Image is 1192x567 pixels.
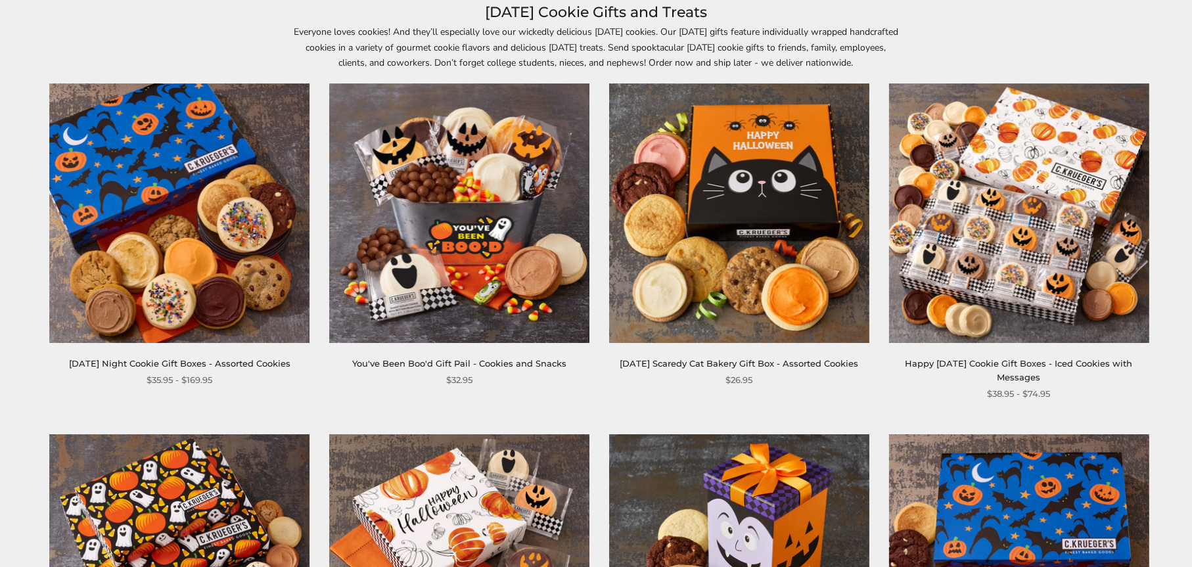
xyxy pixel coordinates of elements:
img: Halloween Night Cookie Gift Boxes - Assorted Cookies [49,83,309,344]
a: You've Been Boo'd Gift Pail - Cookies and Snacks [352,358,566,369]
span: $26.95 [725,373,752,387]
p: Everyone loves cookies! And they’ll especially love our wickedly delicious [DATE] cookies. Our [D... [294,24,898,70]
a: Happy [DATE] Cookie Gift Boxes - Iced Cookies with Messages [905,358,1133,382]
iframe: Sign Up via Text for Offers [11,517,136,556]
img: You've Been Boo'd Gift Pail - Cookies and Snacks [329,83,589,344]
h1: [DATE] Cookie Gifts and Treats [53,1,1139,24]
a: [DATE] Night Cookie Gift Boxes - Assorted Cookies [69,358,290,369]
span: $35.95 - $169.95 [147,373,212,387]
a: [DATE] Scaredy Cat Bakery Gift Box - Assorted Cookies [620,358,858,369]
img: Happy Halloween Cookie Gift Boxes - Iced Cookies with Messages [889,83,1149,344]
span: $38.95 - $74.95 [988,387,1051,401]
span: $32.95 [446,373,472,387]
img: Halloween Scaredy Cat Bakery Gift Box - Assorted Cookies [609,83,869,344]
